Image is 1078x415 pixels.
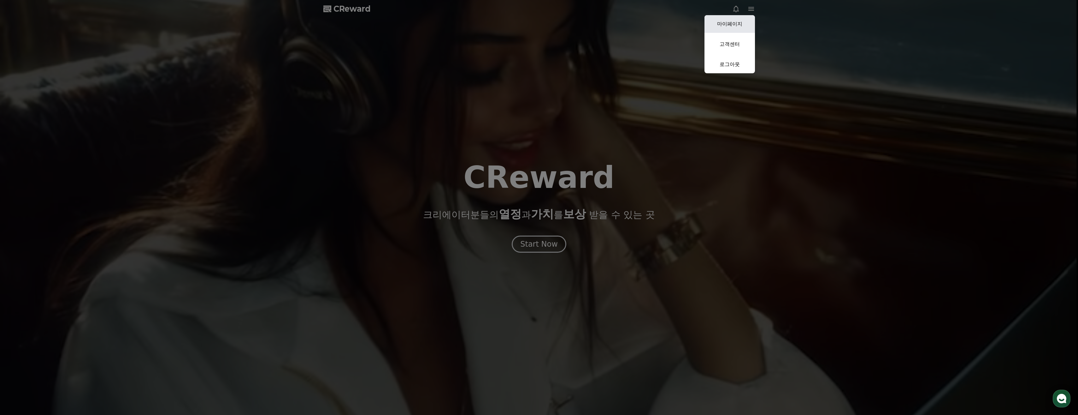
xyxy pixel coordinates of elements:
[81,200,121,216] a: 설정
[42,200,81,216] a: 대화
[704,56,755,73] a: 로그아웃
[704,15,755,73] button: 마이페이지 고객센터 로그아웃
[97,210,105,215] span: 설정
[58,210,65,215] span: 대화
[704,35,755,53] a: 고객센터
[20,210,24,215] span: 홈
[2,200,42,216] a: 홈
[704,15,755,33] a: 마이페이지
